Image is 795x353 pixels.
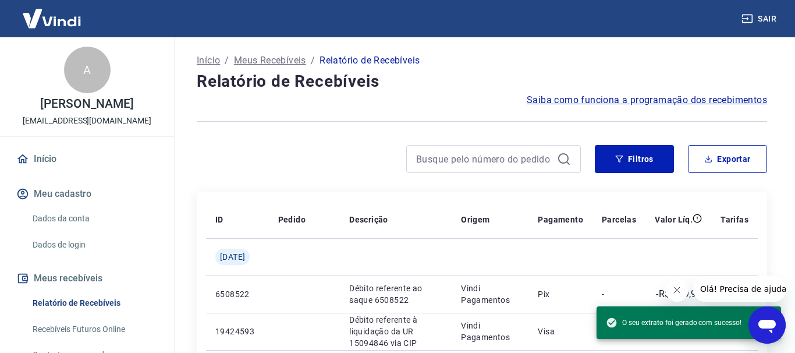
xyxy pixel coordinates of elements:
a: Relatório de Recebíveis [28,291,160,315]
p: Parcelas [602,214,636,225]
p: Origem [461,214,489,225]
a: Saiba como funciona a programação dos recebimentos [527,93,767,107]
a: Início [197,54,220,68]
button: Meu cadastro [14,181,160,207]
p: -R$ 319,97 [656,287,702,301]
a: Recebíveis Futuros Online [28,317,160,341]
p: ID [215,214,223,225]
iframe: Mensagem da empresa [693,276,786,302]
p: [EMAIL_ADDRESS][DOMAIN_NAME] [23,115,151,127]
p: / [311,54,315,68]
a: Início [14,146,160,172]
input: Busque pelo número do pedido [416,150,552,168]
h4: Relatório de Recebíveis [197,70,767,93]
p: Vindi Pagamentos [461,283,519,306]
iframe: Botão para abrir a janela de mensagens [748,306,786,344]
p: [PERSON_NAME] [40,98,133,110]
span: [DATE] [220,251,245,263]
span: Olá! Precisa de ajuda? [7,8,98,17]
p: 6508522 [215,288,260,300]
p: Pagamento [538,214,583,225]
a: Dados da conta [28,207,160,231]
p: Tarifas [721,214,748,225]
p: Vindi Pagamentos [461,320,519,343]
img: Vindi [14,1,90,36]
p: Relatório de Recebíveis [320,54,420,68]
p: - [602,288,636,300]
button: Exportar [688,145,767,173]
span: O seu extrato foi gerado com sucesso! [606,317,741,329]
p: Pedido [278,214,306,225]
a: Dados de login [28,233,160,257]
p: Pix [538,288,583,300]
p: / [225,54,229,68]
p: 19424593 [215,326,260,337]
div: A [64,47,111,93]
p: Visa [538,326,583,337]
p: Débito referente ao saque 6508522 [349,283,442,306]
button: Filtros [595,145,674,173]
button: Meus recebíveis [14,266,160,291]
p: Valor Líq. [655,214,693,225]
iframe: Fechar mensagem [665,278,688,302]
p: Descrição [349,214,388,225]
p: Débito referente à liquidação da UR 15094846 via CIP [349,314,442,349]
button: Sair [739,8,781,30]
a: Meus Recebíveis [234,54,306,68]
